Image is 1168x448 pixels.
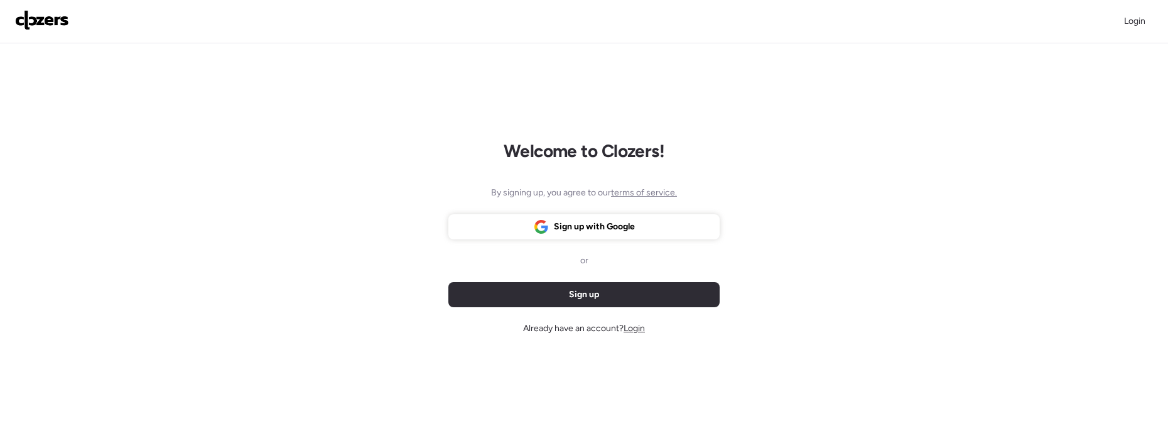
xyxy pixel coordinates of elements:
span: By signing up, you agree to our [491,187,677,199]
span: or [580,254,588,267]
span: Login [624,323,645,334]
span: Sign up [569,288,599,301]
span: terms of service. [611,187,677,198]
span: Sign up with Google [554,221,635,233]
span: Login [1124,16,1145,26]
span: Already have an account? [523,322,645,335]
img: Logo [15,10,69,30]
h1: Welcome to Clozers! [504,140,664,161]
